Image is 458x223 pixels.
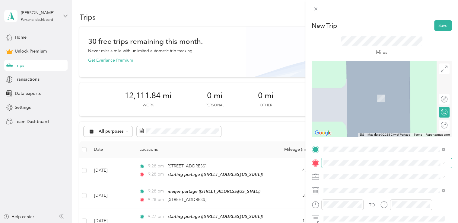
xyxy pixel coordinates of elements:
a: Open this area in Google Maps (opens a new window) [313,129,333,137]
p: New Trip [312,21,337,30]
span: Map data ©2025 City of Portage [367,133,410,136]
button: Save [434,20,452,31]
img: Google [313,129,333,137]
div: TO [369,202,375,208]
a: Terms (opens in new tab) [414,133,422,136]
iframe: Everlance-gr Chat Button Frame [424,189,458,223]
a: Report a map error [426,133,450,136]
button: Keyboard shortcuts [360,133,364,136]
p: Miles [376,49,387,56]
